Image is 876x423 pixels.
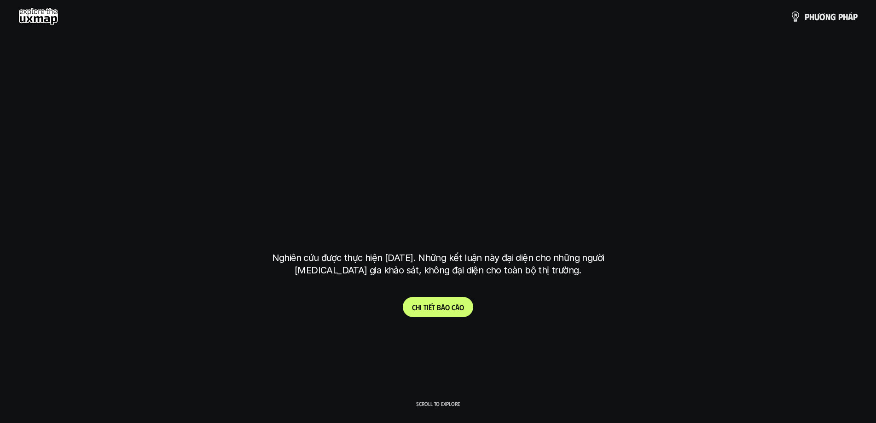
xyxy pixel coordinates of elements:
span: o [445,303,450,312]
span: b [437,303,441,312]
a: Chitiếtbáocáo [403,297,473,317]
span: t [432,303,435,312]
span: t [423,303,427,312]
span: á [455,303,459,312]
h1: phạm vi công việc của [270,120,606,159]
span: h [416,303,420,312]
h1: tại [GEOGRAPHIC_DATA] [274,193,602,232]
span: C [412,303,416,312]
span: ế [429,303,432,312]
span: o [459,303,464,312]
span: i [427,303,429,312]
span: á [441,303,445,312]
span: p [805,12,809,22]
span: p [838,12,843,22]
span: g [830,12,836,22]
span: h [809,12,814,22]
p: Scroll to explore [416,400,460,407]
span: h [843,12,848,22]
span: ư [814,12,819,22]
h6: Kết quả nghiên cứu [406,98,476,108]
span: c [452,303,455,312]
span: p [853,12,858,22]
p: Nghiên cứu được thực hiện [DATE]. Những kết luận này đại diện cho những người [MEDICAL_DATA] gia ... [266,252,611,277]
span: ơ [819,12,825,22]
a: phươngpháp [790,7,858,26]
span: á [848,12,853,22]
span: n [825,12,830,22]
span: i [420,303,422,312]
